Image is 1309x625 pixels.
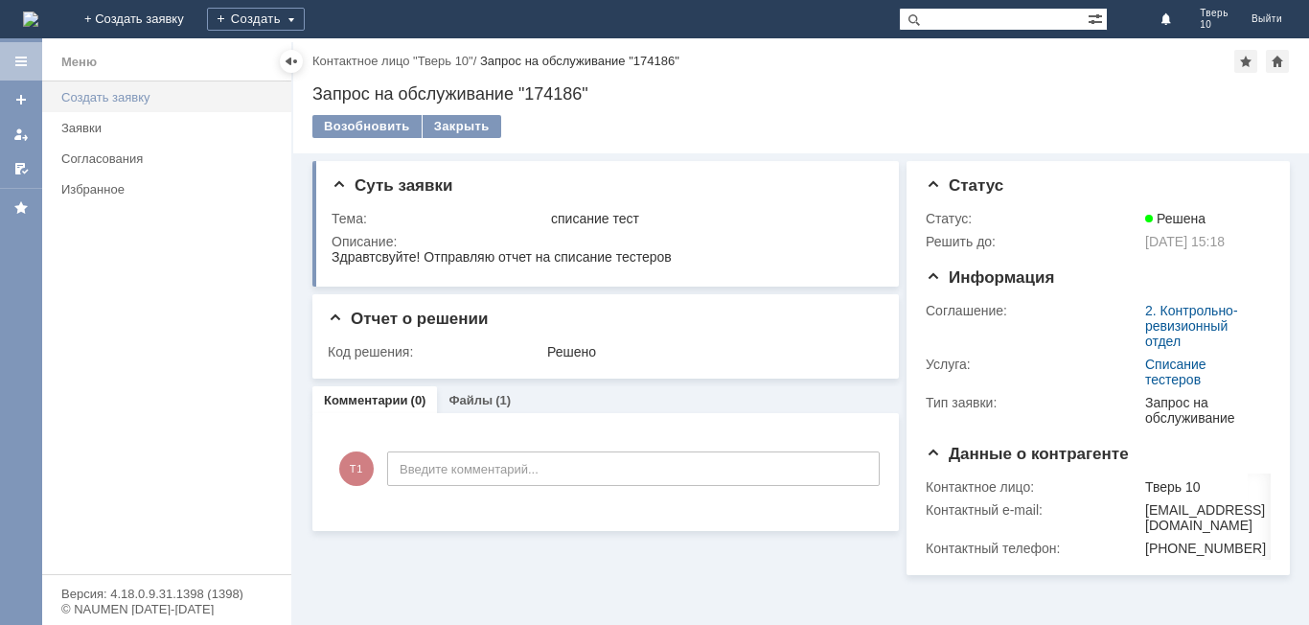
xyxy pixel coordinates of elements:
div: Запрос на обслуживание [1145,395,1263,426]
div: Услуга: [926,357,1141,372]
a: 2. Контрольно-ревизионный отдел [1145,303,1238,349]
a: Файлы [448,393,493,407]
a: Мои согласования [6,153,36,184]
a: Контактное лицо "Тверь 10" [312,54,473,68]
div: © NAUMEN [DATE]-[DATE] [61,603,272,615]
a: Комментарии [324,393,408,407]
a: Создать заявку [6,84,36,115]
a: Мои заявки [6,119,36,150]
div: Контактный e-mail: [926,502,1141,518]
a: Списание тестеров [1145,357,1206,387]
div: Код решения: [328,344,543,359]
span: Данные о контрагенте [926,445,1129,463]
div: [PHONE_NUMBER] [1145,541,1266,556]
span: Тверь [1200,8,1229,19]
div: (0) [411,393,426,407]
div: Тема: [332,211,547,226]
div: Создать [207,8,305,31]
div: Скрыть меню [280,50,303,73]
div: Создать заявку [61,90,280,104]
div: Запрос на обслуживание "174186" [480,54,679,68]
div: Тип заявки: [926,395,1141,410]
div: Описание: [332,234,878,249]
div: Добавить в избранное [1234,50,1257,73]
div: / [312,54,480,68]
div: Решено [547,344,874,359]
img: logo [23,12,38,27]
a: Заявки [54,113,287,143]
div: Запрос на обслуживание "174186" [312,84,1290,104]
span: 10 [1200,19,1229,31]
div: Контактный телефон: [926,541,1141,556]
div: Тверь 10 [1145,479,1266,495]
span: Статус [926,176,1003,195]
div: [EMAIL_ADDRESS][DOMAIN_NAME] [1145,502,1266,533]
span: Информация [926,268,1054,287]
div: Заявки [61,121,280,135]
span: Решена [1145,211,1206,226]
div: Решить до: [926,234,1141,249]
div: Статус: [926,211,1141,226]
div: Избранное [61,182,259,197]
div: (1) [495,393,511,407]
span: Расширенный поиск [1088,9,1107,27]
span: Т1 [339,451,374,486]
div: Версия: 4.18.0.9.31.1398 (1398) [61,588,272,600]
span: Суть заявки [332,176,452,195]
div: Меню [61,51,97,74]
div: Сделать домашней страницей [1266,50,1289,73]
a: Создать заявку [54,82,287,112]
a: Перейти на домашнюю страницу [23,12,38,27]
div: списание тест [551,211,874,226]
div: Согласования [61,151,280,166]
span: Отчет о решении [328,310,488,328]
div: Соглашение: [926,303,1141,318]
div: Контактное лицо: [926,479,1141,495]
a: Согласования [54,144,287,174]
span: [DATE] 15:18 [1145,234,1225,249]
